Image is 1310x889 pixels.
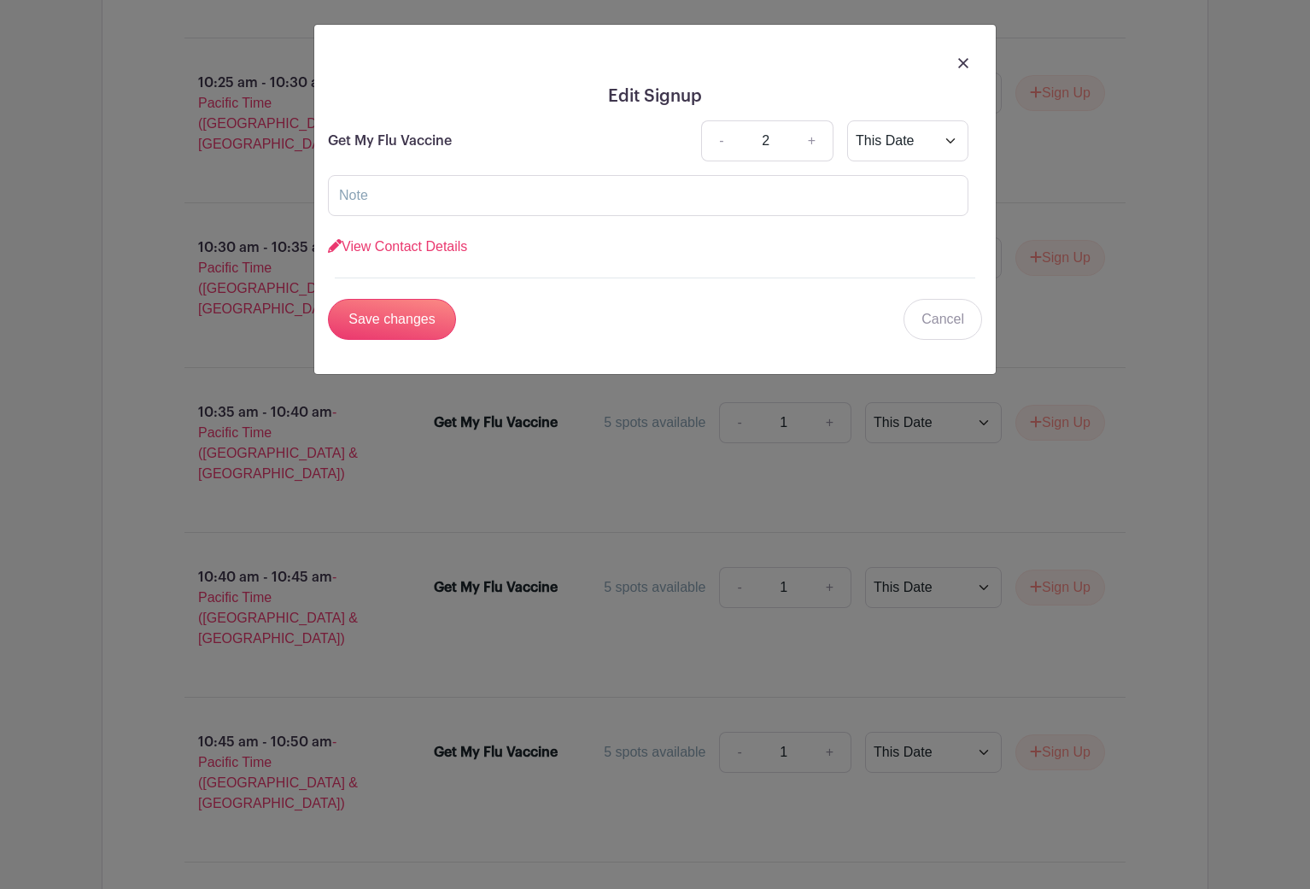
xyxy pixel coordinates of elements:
a: Cancel [904,299,982,340]
input: Note [328,175,968,216]
a: View Contact Details [328,239,467,254]
a: - [701,120,740,161]
a: + [791,120,833,161]
input: Save changes [328,299,456,340]
h5: Edit Signup [328,86,982,107]
p: Get My Flu Vaccine [328,131,452,151]
img: close_button-5f87c8562297e5c2d7936805f587ecaba9071eb48480494691a3f1689db116b3.svg [958,58,968,68]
